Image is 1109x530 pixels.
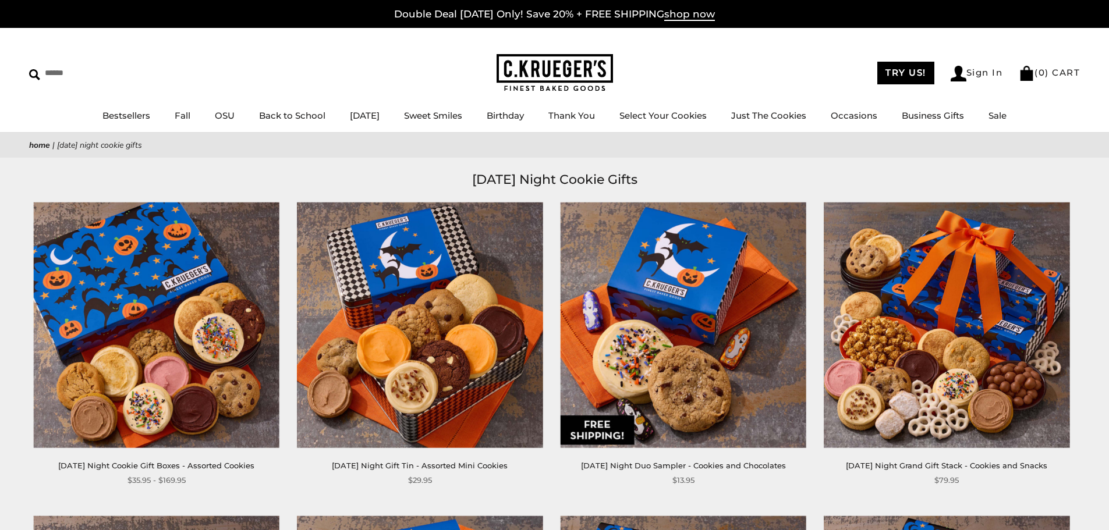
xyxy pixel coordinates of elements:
[951,66,966,81] img: Account
[581,461,786,470] a: [DATE] Night Duo Sampler - Cookies and Chocolates
[297,202,543,447] img: Halloween Night Gift Tin - Assorted Mini Cookies
[951,66,1003,81] a: Sign In
[1019,67,1080,78] a: (0) CART
[394,8,715,21] a: Double Deal [DATE] Only! Save 20% + FREE SHIPPINGshop now
[58,461,254,470] a: [DATE] Night Cookie Gift Boxes - Assorted Cookies
[29,138,1080,152] nav: breadcrumbs
[29,64,168,82] input: Search
[988,110,1007,121] a: Sale
[731,110,806,121] a: Just The Cookies
[404,110,462,121] a: Sweet Smiles
[332,461,508,470] a: [DATE] Night Gift Tin - Assorted Mini Cookies
[497,54,613,92] img: C.KRUEGER'S
[29,140,50,151] a: Home
[127,474,186,486] span: $35.95 - $169.95
[47,169,1062,190] h1: [DATE] Night Cookie Gifts
[175,110,190,121] a: Fall
[57,140,142,151] span: [DATE] Night Cookie Gifts
[672,474,695,486] span: $13.95
[561,202,806,447] img: Halloween Night Duo Sampler - Cookies and Chocolates
[52,140,55,151] span: |
[1019,66,1034,81] img: Bag
[215,110,235,121] a: OSU
[34,202,279,447] img: Halloween Night Cookie Gift Boxes - Assorted Cookies
[259,110,325,121] a: Back to School
[1039,67,1046,78] span: 0
[831,110,877,121] a: Occasions
[846,461,1047,470] a: [DATE] Night Grand Gift Stack - Cookies and Snacks
[902,110,964,121] a: Business Gifts
[934,474,959,486] span: $79.95
[29,69,40,80] img: Search
[408,474,432,486] span: $29.95
[350,110,380,121] a: [DATE]
[664,8,715,21] span: shop now
[824,202,1069,447] img: Halloween Night Grand Gift Stack - Cookies and Snacks
[548,110,595,121] a: Thank You
[619,110,707,121] a: Select Your Cookies
[102,110,150,121] a: Bestsellers
[877,62,934,84] a: TRY US!
[487,110,524,121] a: Birthday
